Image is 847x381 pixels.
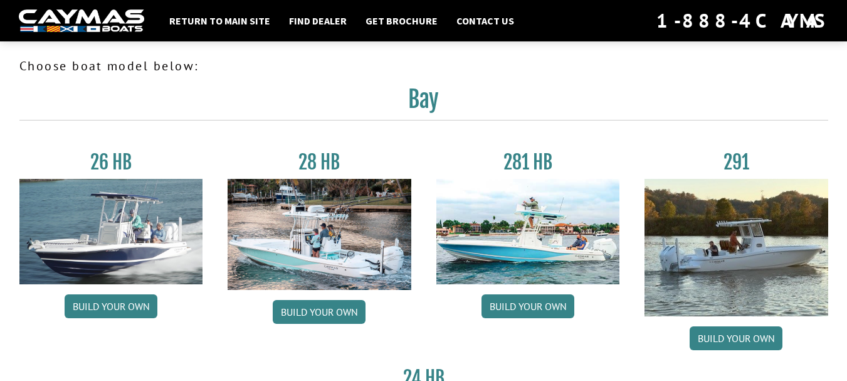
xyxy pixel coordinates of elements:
[19,179,203,284] img: 26_new_photo_resized.jpg
[228,151,411,174] h3: 28 HB
[481,294,574,318] a: Build your own
[359,13,444,29] a: Get Brochure
[65,294,157,318] a: Build your own
[450,13,520,29] a: Contact Us
[19,151,203,174] h3: 26 HB
[644,151,828,174] h3: 291
[19,85,828,121] h2: Bay
[273,300,366,324] a: Build your own
[228,179,411,290] img: 28_hb_thumbnail_for_caymas_connect.jpg
[19,56,828,75] p: Choose boat model below:
[656,7,828,35] div: 1-888-4CAYMAS
[283,13,353,29] a: Find Dealer
[19,9,144,33] img: white-logo-c9c8dbefe5ff5ceceb0f0178aa75bf4bb51f6bca0971e226c86eb53dfe498488.png
[644,179,828,316] img: 291_Thumbnail.jpg
[690,326,782,350] a: Build your own
[436,179,620,284] img: 28-hb-twin.jpg
[436,151,620,174] h3: 281 HB
[163,13,276,29] a: Return to main site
